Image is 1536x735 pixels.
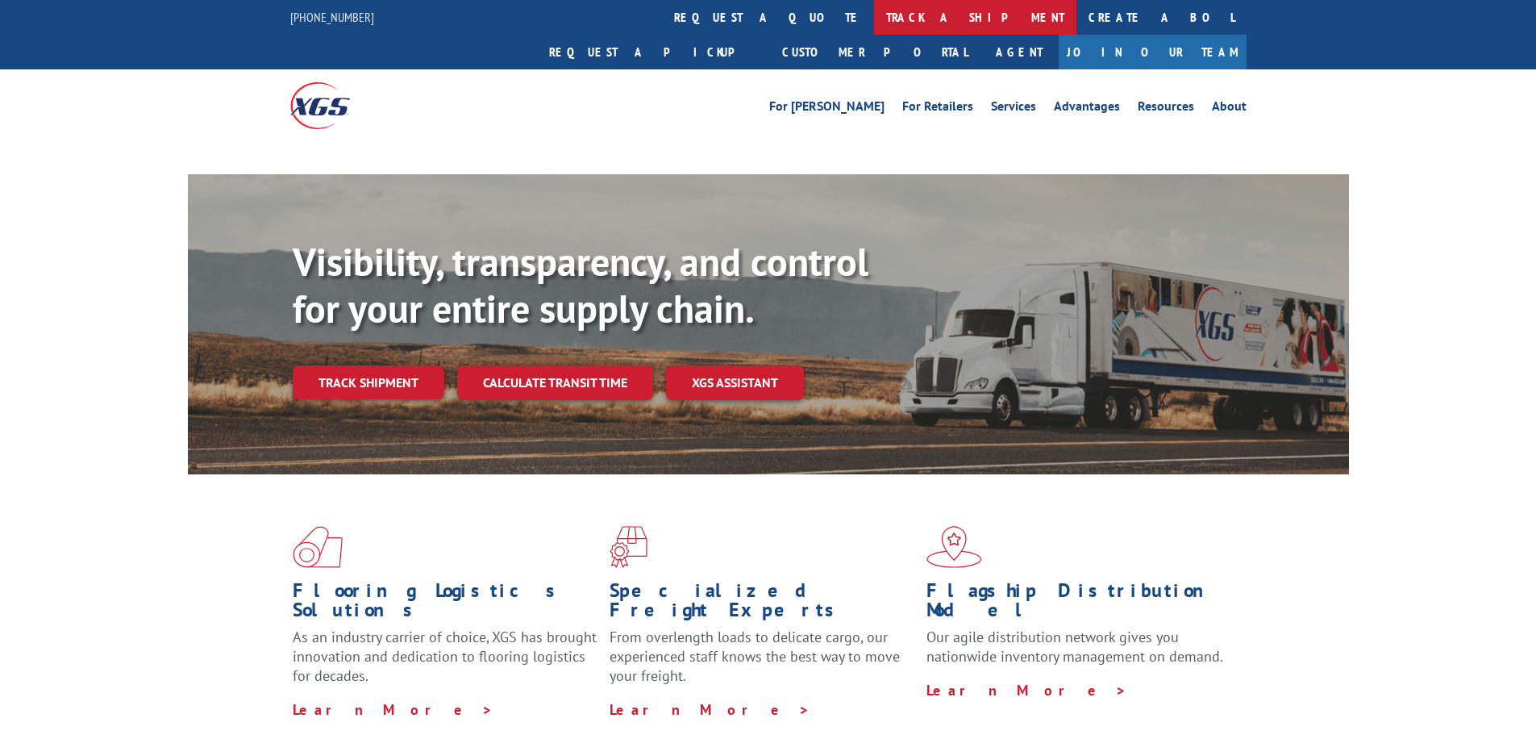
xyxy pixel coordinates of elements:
a: Request a pickup [537,35,770,69]
a: XGS ASSISTANT [666,365,804,400]
a: For Retailers [902,100,973,118]
a: Agent [980,35,1059,69]
a: Learn More > [293,700,493,719]
p: From overlength loads to delicate cargo, our experienced staff knows the best way to move your fr... [610,628,914,700]
a: Learn More > [610,700,810,719]
a: Calculate transit time [457,365,653,400]
a: Track shipment [293,365,444,399]
h1: Flooring Logistics Solutions [293,581,597,628]
h1: Flagship Distribution Model [926,581,1231,628]
a: For [PERSON_NAME] [769,100,885,118]
span: As an industry carrier of choice, XGS has brought innovation and dedication to flooring logistics... [293,628,597,685]
a: [PHONE_NUMBER] [290,9,374,25]
img: xgs-icon-focused-on-flooring-red [610,526,647,568]
img: xgs-icon-total-supply-chain-intelligence-red [293,526,343,568]
a: Join Our Team [1059,35,1247,69]
a: Learn More > [926,681,1127,700]
a: Customer Portal [770,35,980,69]
span: Our agile distribution network gives you nationwide inventory management on demand. [926,628,1223,666]
a: Services [991,100,1036,118]
h1: Specialized Freight Experts [610,581,914,628]
img: xgs-icon-flagship-distribution-model-red [926,526,982,568]
a: Advantages [1054,100,1120,118]
a: Resources [1138,100,1194,118]
b: Visibility, transparency, and control for your entire supply chain. [293,236,868,333]
a: About [1212,100,1247,118]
